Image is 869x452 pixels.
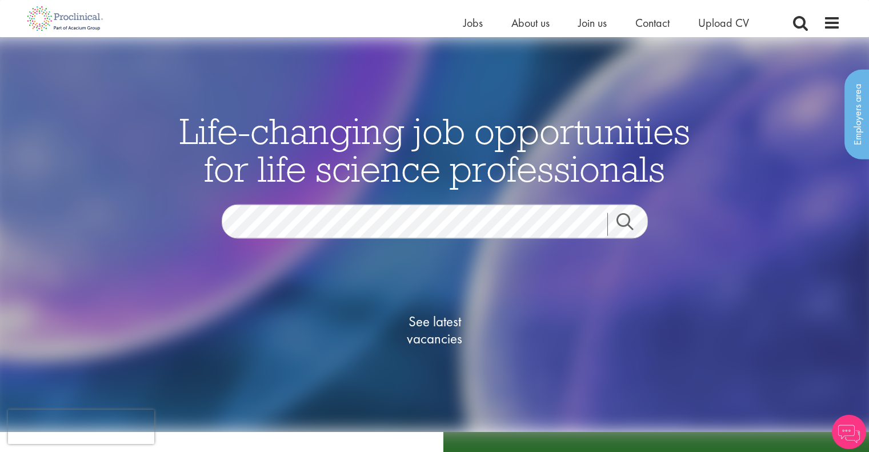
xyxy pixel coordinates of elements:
a: Join us [578,15,607,30]
a: Job search submit button [607,213,656,236]
a: About us [511,15,550,30]
a: Upload CV [698,15,749,30]
a: Contact [635,15,670,30]
a: Jobs [463,15,483,30]
span: Life-changing job opportunities for life science professionals [179,108,690,191]
a: See latestvacancies [378,267,492,393]
img: Chatbot [832,415,866,449]
span: See latest vacancies [378,313,492,347]
iframe: reCAPTCHA [8,410,154,444]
